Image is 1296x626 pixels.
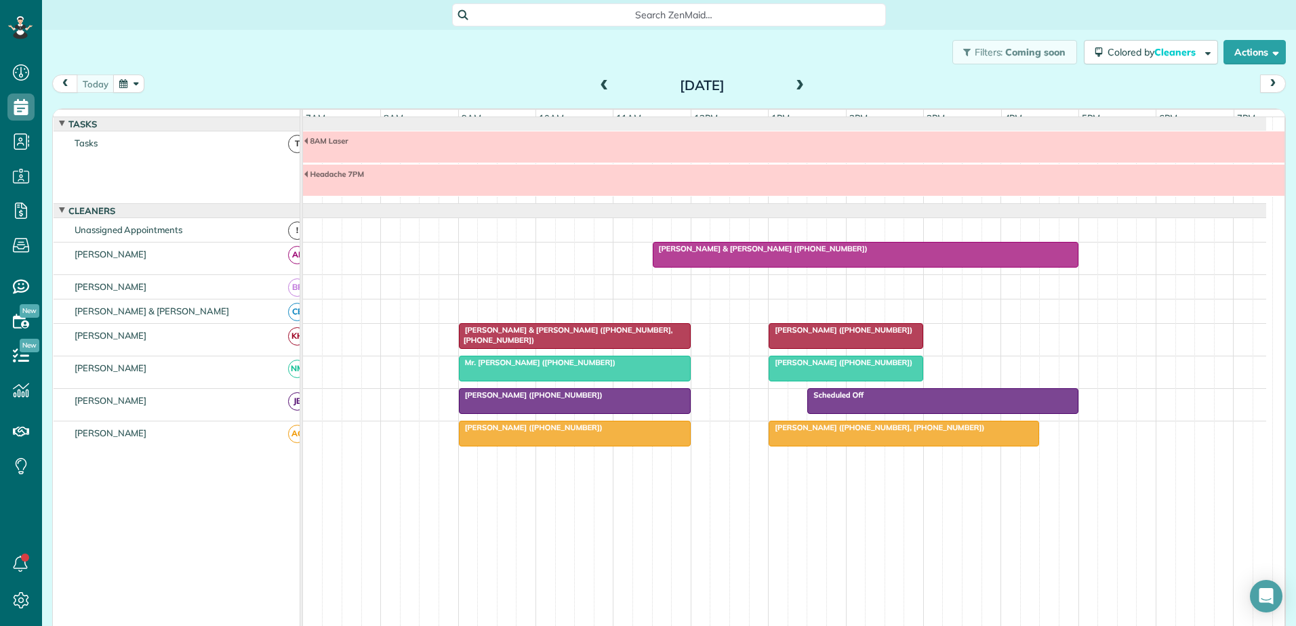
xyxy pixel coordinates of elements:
[1260,75,1286,93] button: next
[1108,46,1200,58] span: Colored by
[768,423,985,432] span: [PERSON_NAME] ([PHONE_NUMBER], [PHONE_NUMBER])
[536,112,567,123] span: 10am
[288,278,306,297] span: BR
[381,112,406,123] span: 8am
[72,224,185,235] span: Unassigned Appointments
[72,249,150,259] span: [PERSON_NAME]
[303,136,348,146] span: 8AM Laser
[72,330,150,341] span: [PERSON_NAME]
[77,75,115,93] button: today
[20,304,39,318] span: New
[691,112,721,123] span: 12pm
[52,75,78,93] button: prev
[72,395,150,406] span: [PERSON_NAME]
[288,425,306,443] span: AG
[924,112,948,123] span: 3pm
[975,46,1003,58] span: Filters:
[1002,112,1026,123] span: 4pm
[1079,112,1103,123] span: 5pm
[288,360,306,378] span: NM
[72,427,150,438] span: [PERSON_NAME]
[459,112,484,123] span: 9am
[288,135,306,153] span: T
[303,169,365,179] span: Headache 7PM
[66,119,100,129] span: Tasks
[769,112,792,123] span: 1pm
[1250,580,1282,612] div: Open Intercom Messenger
[652,244,868,253] span: [PERSON_NAME] & [PERSON_NAME] ([PHONE_NUMBER])
[1005,46,1066,58] span: Coming soon
[288,303,306,321] span: CB
[458,423,603,432] span: [PERSON_NAME] ([PHONE_NUMBER])
[288,246,306,264] span: AF
[617,78,787,93] h2: [DATE]
[1154,46,1198,58] span: Cleaners
[768,358,913,367] span: [PERSON_NAME] ([PHONE_NUMBER])
[807,390,864,400] span: Scheduled Off
[288,392,306,411] span: JB
[1084,40,1218,64] button: Colored byCleaners
[20,339,39,352] span: New
[1234,112,1258,123] span: 7pm
[458,390,603,400] span: [PERSON_NAME] ([PHONE_NUMBER])
[613,112,644,123] span: 11am
[66,205,118,216] span: Cleaners
[72,362,150,373] span: [PERSON_NAME]
[458,358,616,367] span: Mr. [PERSON_NAME] ([PHONE_NUMBER])
[1156,112,1180,123] span: 6pm
[458,325,673,344] span: [PERSON_NAME] & [PERSON_NAME] ([PHONE_NUMBER], [PHONE_NUMBER])
[1223,40,1286,64] button: Actions
[303,112,328,123] span: 7am
[768,325,913,335] span: [PERSON_NAME] ([PHONE_NUMBER])
[72,281,150,292] span: [PERSON_NAME]
[288,222,306,240] span: !
[288,327,306,346] span: KH
[72,138,100,148] span: Tasks
[847,112,870,123] span: 2pm
[72,306,232,316] span: [PERSON_NAME] & [PERSON_NAME]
